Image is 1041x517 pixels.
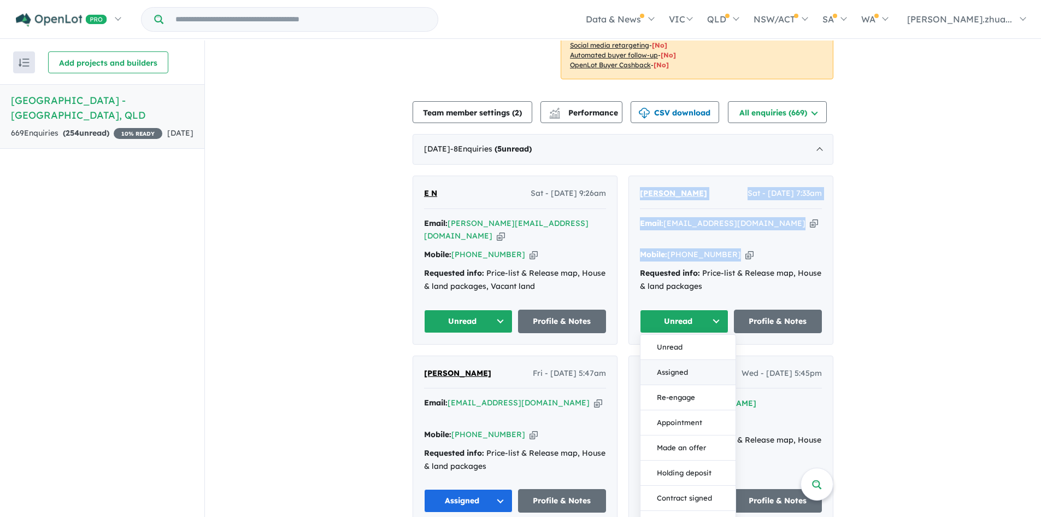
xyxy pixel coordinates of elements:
strong: Email: [424,398,448,408]
a: E N [424,187,437,200]
span: Performance [551,108,618,118]
strong: ( unread) [63,128,109,138]
button: Appointment [640,410,736,435]
strong: Email: [424,218,448,228]
div: Price-list & Release map, House & land packages, Vacant land [424,267,606,293]
div: 669 Enquir ies [11,127,162,140]
input: Try estate name, suburb, builder or developer [166,8,436,31]
strong: Requested info: [424,448,484,458]
a: [PERSON_NAME][EMAIL_ADDRESS][DOMAIN_NAME] [424,218,589,241]
a: Profile & Notes [518,489,607,513]
button: Unread [640,310,728,333]
a: Profile & Notes [734,489,822,513]
button: Copy [745,249,754,260]
span: 2 [515,108,519,118]
span: 254 [66,128,79,138]
a: [EMAIL_ADDRESS][DOMAIN_NAME] [663,218,805,228]
strong: Requested info: [640,268,700,278]
button: Copy [594,397,602,409]
span: Fri - [DATE] 5:47am [533,367,606,380]
strong: Mobile: [640,249,667,259]
img: line-chart.svg [550,108,560,114]
button: Unread [424,310,513,333]
span: [No] [654,61,669,69]
button: Copy [497,230,505,242]
span: [PERSON_NAME] [640,188,707,198]
button: Team member settings (2) [413,101,532,123]
u: Social media retargeting [570,41,649,49]
span: [PERSON_NAME] [424,368,491,378]
img: bar-chart.svg [549,111,560,118]
u: OpenLot Buyer Cashback [570,61,651,69]
span: [PERSON_NAME].zhua... [907,14,1012,25]
span: 5 [497,144,502,154]
a: Profile & Notes [734,310,822,333]
strong: ( unread) [495,144,532,154]
span: - 8 Enquir ies [450,144,532,154]
button: Re-engage [640,385,736,410]
button: Copy [530,429,538,440]
u: Automated buyer follow-up [570,51,658,59]
a: [EMAIL_ADDRESS][DOMAIN_NAME] [448,398,590,408]
button: All enquiries (669) [728,101,827,123]
div: Price-list & Release map, House & land packages [640,267,822,293]
button: Add projects and builders [48,51,168,73]
a: [PERSON_NAME] [640,187,707,200]
strong: Requested info: [424,268,484,278]
button: Copy [530,249,538,260]
button: CSV download [631,101,719,123]
strong: Email: [640,218,663,228]
button: Made an offer [640,435,736,461]
span: Wed - [DATE] 5:45pm [742,367,822,380]
button: Assigned [424,489,513,513]
h5: [GEOGRAPHIC_DATA] - [GEOGRAPHIC_DATA] , QLD [11,93,193,123]
a: [PERSON_NAME] [424,367,491,380]
img: sort.svg [19,59,30,67]
span: Sat - [DATE] 7:33am [748,187,822,200]
img: download icon [639,108,650,119]
span: Sat - [DATE] 9:26am [531,187,606,200]
button: Contract signed [640,486,736,511]
a: [PHONE_NUMBER] [667,249,741,259]
span: E N [424,188,437,198]
button: Assigned [640,360,736,385]
img: Openlot PRO Logo White [16,13,107,27]
div: Price-list & Release map, House & land packages [424,447,606,473]
span: 10 % READY [114,128,162,139]
button: Copy [810,218,818,229]
span: [No] [661,51,676,59]
span: [DATE] [167,128,193,138]
button: Holding deposit [640,461,736,486]
a: Profile & Notes [518,310,607,333]
a: [PHONE_NUMBER] [451,429,525,439]
div: [DATE] [413,134,833,165]
button: Performance [540,101,622,123]
a: [PHONE_NUMBER] [451,249,525,259]
strong: Mobile: [424,429,451,439]
strong: Mobile: [424,249,451,259]
span: [No] [652,41,667,49]
button: Unread [640,335,736,360]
